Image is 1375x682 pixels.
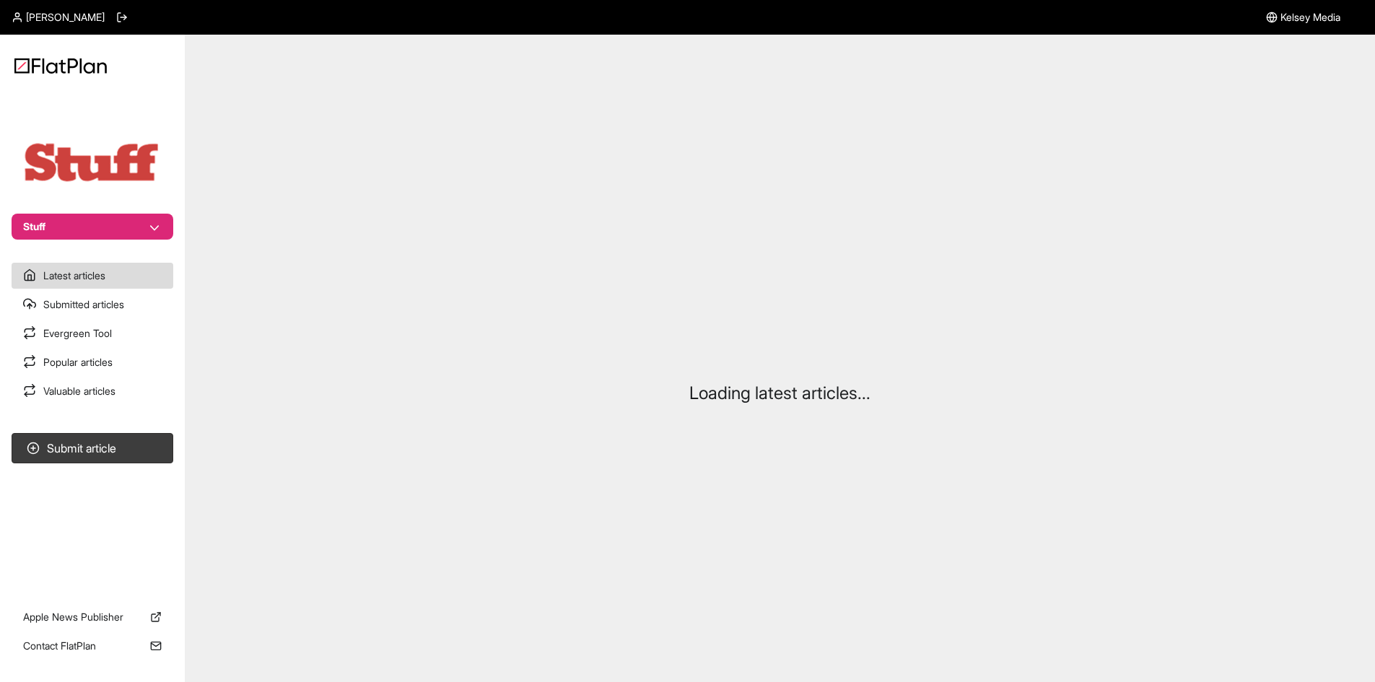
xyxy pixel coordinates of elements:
[12,633,173,659] a: Contact FlatPlan
[1280,10,1340,25] span: Kelsey Media
[12,320,173,346] a: Evergreen Tool
[689,382,870,405] p: Loading latest articles...
[20,140,165,185] img: Publication Logo
[12,378,173,404] a: Valuable articles
[12,604,173,630] a: Apple News Publisher
[12,433,173,463] button: Submit article
[12,214,173,240] button: Stuff
[14,58,107,74] img: Logo
[26,10,105,25] span: [PERSON_NAME]
[12,349,173,375] a: Popular articles
[12,10,105,25] a: [PERSON_NAME]
[12,263,173,289] a: Latest articles
[12,292,173,318] a: Submitted articles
